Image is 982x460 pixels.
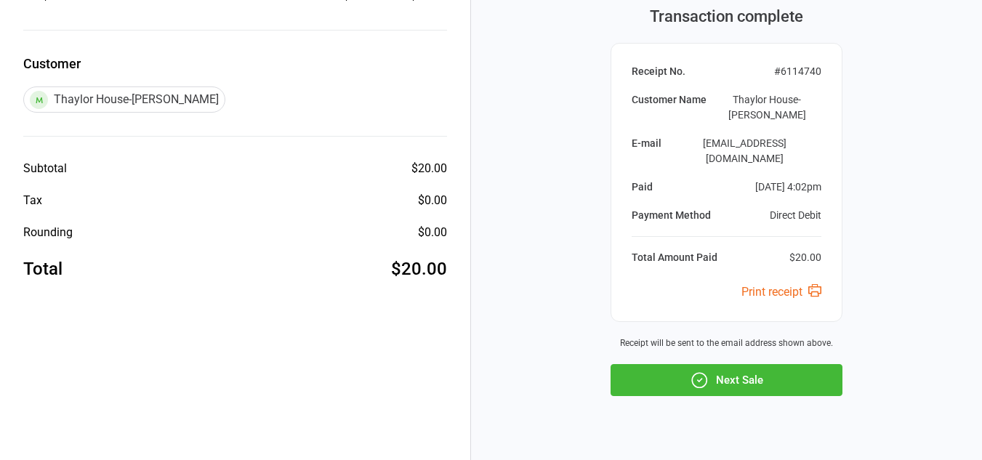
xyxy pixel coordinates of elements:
div: [DATE] 4:02pm [755,179,821,195]
div: Payment Method [632,208,711,223]
div: Transaction complete [611,4,842,28]
div: Total Amount Paid [632,250,717,265]
div: Receipt No. [632,64,685,79]
div: Subtotal [23,160,67,177]
div: Tax [23,192,42,209]
div: Thaylor House-[PERSON_NAME] [712,92,821,123]
div: # 6114740 [774,64,821,79]
div: $0.00 [418,192,447,209]
div: $0.00 [418,224,447,241]
button: Next Sale [611,364,842,396]
a: Print receipt [741,285,821,299]
div: Total [23,256,63,282]
div: $20.00 [789,250,821,265]
div: Thaylor House-[PERSON_NAME] [23,86,225,113]
div: [EMAIL_ADDRESS][DOMAIN_NAME] [667,136,821,166]
div: Direct Debit [770,208,821,223]
div: $20.00 [391,256,447,282]
div: E-mail [632,136,661,166]
div: Customer Name [632,92,707,123]
div: Paid [632,179,653,195]
div: Rounding [23,224,73,241]
div: $20.00 [411,160,447,177]
label: Customer [23,54,447,73]
div: Receipt will be sent to the email address shown above. [611,336,842,350]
